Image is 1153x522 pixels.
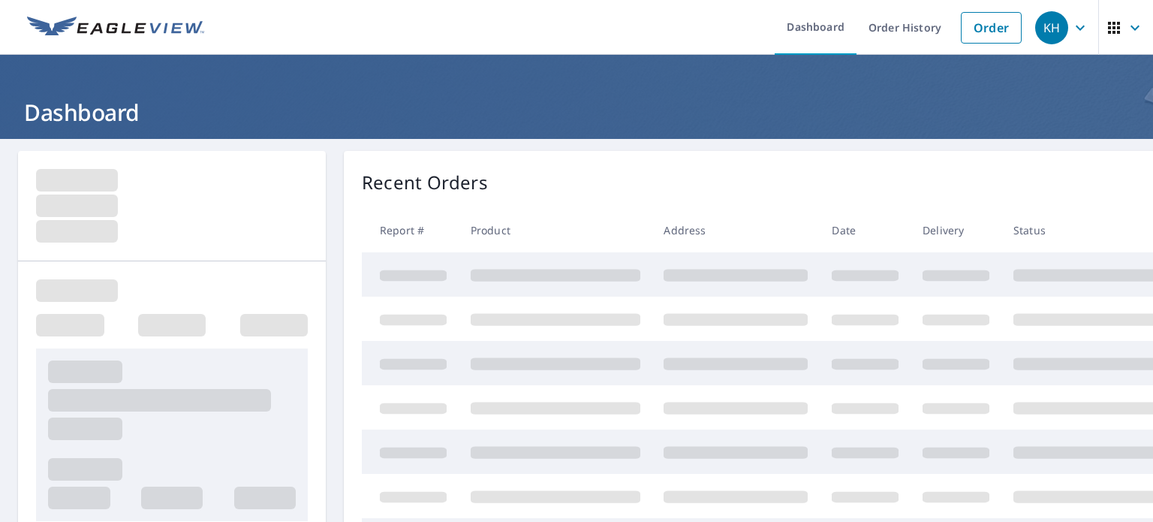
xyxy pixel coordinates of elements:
[961,12,1022,44] a: Order
[911,208,1001,252] th: Delivery
[652,208,820,252] th: Address
[27,17,204,39] img: EV Logo
[459,208,652,252] th: Product
[362,208,459,252] th: Report #
[362,169,488,196] p: Recent Orders
[820,208,911,252] th: Date
[18,97,1135,128] h1: Dashboard
[1035,11,1068,44] div: KH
